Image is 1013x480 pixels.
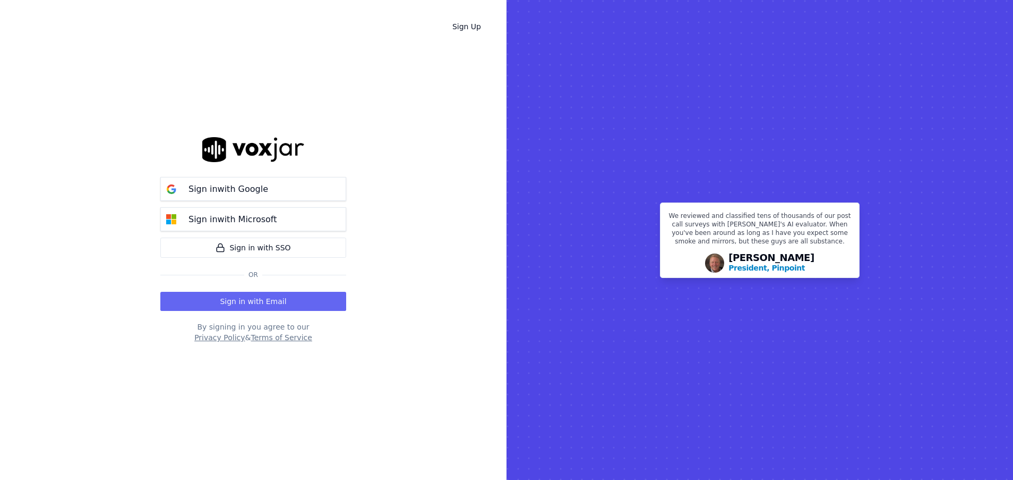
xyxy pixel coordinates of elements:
img: google Sign in button [161,179,182,200]
img: microsoft Sign in button [161,209,182,230]
img: Avatar [705,254,724,273]
p: We reviewed and classified tens of thousands of our post call surveys with [PERSON_NAME]'s AI eva... [667,212,853,250]
button: Sign in with Email [160,292,346,311]
div: By signing in you agree to our & [160,322,346,343]
button: Terms of Service [251,332,312,343]
p: Sign in with Microsoft [188,213,277,226]
button: Sign inwith Google [160,177,346,201]
div: [PERSON_NAME] [728,253,814,273]
button: Privacy Policy [194,332,245,343]
button: Sign inwith Microsoft [160,207,346,231]
a: Sign in with SSO [160,238,346,258]
a: Sign Up [444,17,490,36]
p: Sign in with Google [188,183,268,196]
p: President, Pinpoint [728,263,805,273]
span: Or [244,271,262,279]
img: logo [202,137,304,162]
